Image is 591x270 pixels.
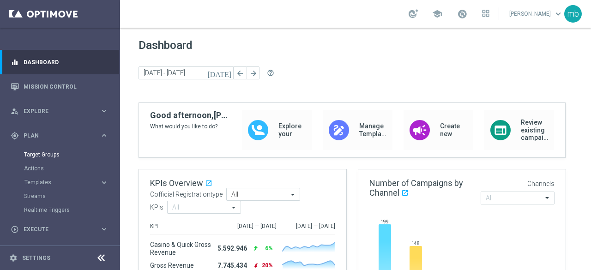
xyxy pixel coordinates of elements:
[24,227,100,232] span: Execute
[24,50,109,74] a: Dashboard
[10,132,109,139] button: gps_fixed Plan keyboard_arrow_right
[24,179,109,186] button: Templates keyboard_arrow_right
[553,9,563,19] span: keyboard_arrow_down
[10,226,109,233] button: play_circle_outline Execute keyboard_arrow_right
[24,192,96,200] a: Streams
[432,9,442,19] span: school
[11,107,19,115] i: person_search
[24,180,100,185] div: Templates
[11,132,100,140] div: Plan
[11,225,100,234] div: Execute
[564,5,582,23] div: mb
[24,133,100,138] span: Plan
[24,74,109,99] a: Mission Control
[10,108,109,115] button: person_search Explore keyboard_arrow_right
[10,83,109,90] button: Mission Control
[24,151,96,158] a: Target Groups
[9,254,18,262] i: settings
[11,225,19,234] i: play_circle_outline
[11,58,19,66] i: equalizer
[22,255,50,261] a: Settings
[24,175,119,189] div: Templates
[100,131,109,140] i: keyboard_arrow_right
[24,148,119,162] div: Target Groups
[508,7,564,21] a: [PERSON_NAME]keyboard_arrow_down
[10,59,109,66] button: equalizer Dashboard
[24,108,100,114] span: Explore
[100,107,109,115] i: keyboard_arrow_right
[11,132,19,140] i: gps_fixed
[100,178,109,187] i: keyboard_arrow_right
[24,203,119,217] div: Realtime Triggers
[24,162,119,175] div: Actions
[11,74,109,99] div: Mission Control
[24,206,96,214] a: Realtime Triggers
[24,165,96,172] a: Actions
[11,107,100,115] div: Explore
[24,189,119,203] div: Streams
[24,180,90,185] span: Templates
[11,50,109,74] div: Dashboard
[100,225,109,234] i: keyboard_arrow_right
